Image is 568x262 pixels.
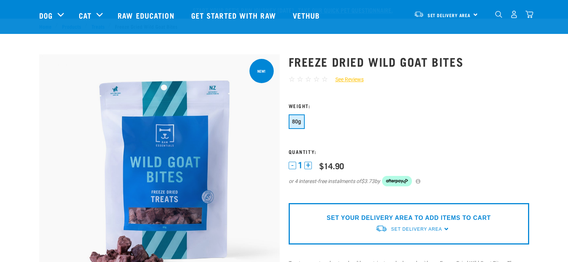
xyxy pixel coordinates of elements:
span: ☆ [313,75,320,83]
div: or 4 interest-free instalments of by [289,176,529,186]
button: - [289,162,296,169]
span: 1 [298,161,302,169]
h3: Quantity: [289,149,529,154]
span: ☆ [322,75,328,83]
a: Raw Education [110,0,183,30]
a: See Reviews [328,76,364,83]
span: ☆ [289,75,295,83]
span: Set Delivery Area [391,227,442,232]
button: 80g [289,114,305,129]
button: + [304,162,312,169]
span: $3.73 [361,177,375,185]
a: Vethub [285,0,329,30]
span: ☆ [297,75,303,83]
img: Afterpay [382,176,412,186]
img: van-moving.png [414,11,424,18]
img: home-icon@2x.png [525,10,533,18]
img: van-moving.png [375,225,387,233]
span: Set Delivery Area [428,14,471,16]
img: user.png [510,10,518,18]
div: $14.90 [319,161,344,170]
a: Cat [79,10,91,21]
span: ☆ [305,75,311,83]
p: SET YOUR DELIVERY AREA TO ADD ITEMS TO CART [327,214,491,222]
a: Get started with Raw [184,0,285,30]
a: Dog [39,10,53,21]
h1: Freeze Dried Wild Goat Bites [289,55,529,68]
img: home-icon-1@2x.png [495,11,502,18]
span: 80g [292,119,301,124]
h3: Weight: [289,103,529,108]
